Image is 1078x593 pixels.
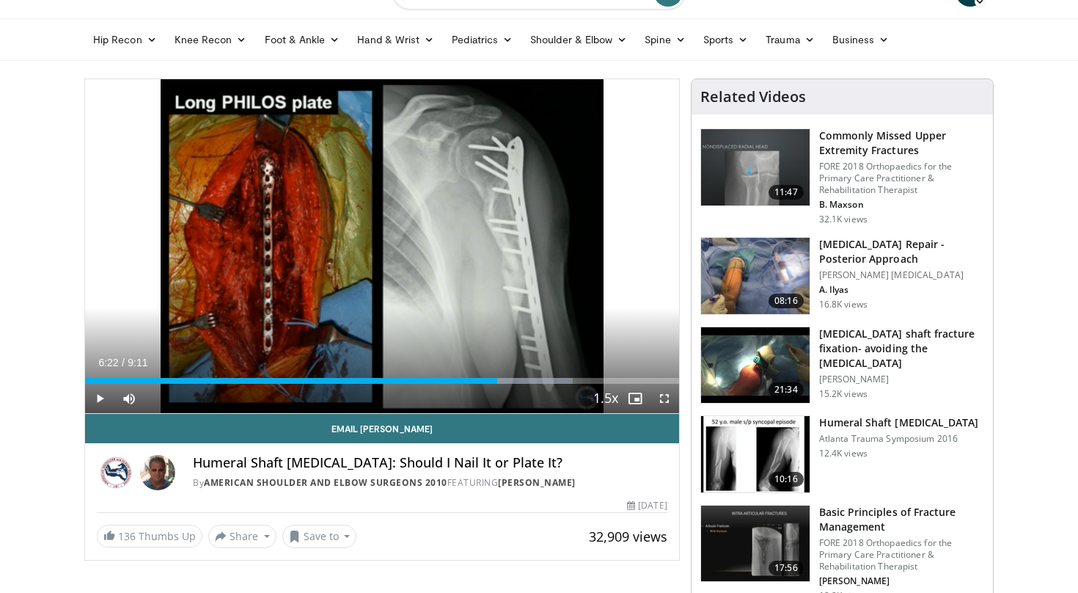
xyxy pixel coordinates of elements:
img: 2d9d5c8a-c6e4-4c2d-a054-0024870ca918.150x105_q85_crop-smart_upscale.jpg [701,238,810,314]
p: 12.4K views [819,448,868,459]
a: 08:16 [MEDICAL_DATA] Repair - Posterior Approach [PERSON_NAME] [MEDICAL_DATA] A. Ilyas 16.8K views [700,237,984,315]
a: Business [824,25,898,54]
a: [PERSON_NAME] [498,476,576,489]
a: Hand & Wrist [348,25,443,54]
h4: Related Videos [700,88,806,106]
span: 08:16 [769,294,804,308]
video-js: Video Player [85,79,679,414]
button: Play [85,384,114,413]
button: Mute [114,384,144,413]
p: A. Ilyas [819,284,984,296]
p: 15.2K views [819,388,868,400]
span: 21:34 [769,382,804,397]
h4: Humeral Shaft [MEDICAL_DATA]: Should I Nail It or Plate It? [193,455,667,471]
a: Knee Recon [166,25,256,54]
img: Avatar [140,455,175,490]
div: By FEATURING [193,476,667,490]
a: Pediatrics [443,25,521,54]
button: Playback Rate [591,384,620,413]
h3: Humeral Shaft [MEDICAL_DATA] [819,415,979,430]
div: [DATE] [627,499,667,512]
button: Share [208,525,276,548]
a: American Shoulder and Elbow Surgeons 2010 [204,476,447,489]
a: Shoulder & Elbow [521,25,636,54]
span: 136 [118,529,136,543]
span: 10:16 [769,472,804,487]
div: Progress Bar [85,378,679,384]
img: 242296_0001_1.png.150x105_q85_crop-smart_upscale.jpg [701,327,810,404]
p: [PERSON_NAME] [MEDICAL_DATA] [819,269,984,281]
p: Atlanta Trauma Symposium 2016 [819,433,979,445]
button: Save to [282,525,357,548]
span: / [122,357,125,368]
a: Email [PERSON_NAME] [85,414,679,443]
img: bc1996f8-a33c-46db-95f7-836c2427973f.150x105_q85_crop-smart_upscale.jpg [701,506,810,582]
h3: Commonly Missed Upper Extremity Fractures [819,128,984,158]
span: 9:11 [128,357,147,368]
h3: Basic Principles of Fracture Management [819,505,984,534]
a: Foot & Ankle [256,25,349,54]
p: 32.1K views [819,214,868,225]
p: B. Maxson [819,199,984,211]
a: 11:47 Commonly Missed Upper Extremity Fractures FORE 2018 Orthopaedics for the Primary Care Pract... [700,128,984,225]
h3: [MEDICAL_DATA] Repair - Posterior Approach [819,237,984,266]
p: [PERSON_NAME] [819,374,984,385]
img: American Shoulder and Elbow Surgeons 2010 [97,455,134,490]
img: 07b752e8-97b8-4335-b758-0a065a348e4e.150x105_q85_crop-smart_upscale.jpg [701,416,810,492]
span: 11:47 [769,185,804,200]
span: 17:56 [769,561,804,575]
a: Sports [694,25,758,54]
span: 32,909 views [589,528,667,545]
h3: [MEDICAL_DATA] shaft fracture fixation- avoiding the [MEDICAL_DATA] [819,327,984,371]
p: [PERSON_NAME] [819,575,984,587]
a: 136 Thumbs Up [97,525,202,547]
p: FORE 2018 Orthopaedics for the Primary Care Practitioner & Rehabilitation Therapist [819,537,984,572]
a: 10:16 Humeral Shaft [MEDICAL_DATA] Atlanta Trauma Symposium 2016 12.4K views [700,415,984,493]
p: FORE 2018 Orthopaedics for the Primary Care Practitioner & Rehabilitation Therapist [819,161,984,196]
img: b2c65235-e098-4cd2-ab0f-914df5e3e270.150x105_q85_crop-smart_upscale.jpg [701,129,810,205]
a: Hip Recon [84,25,166,54]
p: 16.8K views [819,299,868,310]
button: Enable picture-in-picture mode [620,384,650,413]
a: 21:34 [MEDICAL_DATA] shaft fracture fixation- avoiding the [MEDICAL_DATA] [PERSON_NAME] 15.2K views [700,327,984,404]
span: 6:22 [98,357,118,368]
a: Trauma [757,25,824,54]
button: Fullscreen [650,384,679,413]
a: Spine [636,25,694,54]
